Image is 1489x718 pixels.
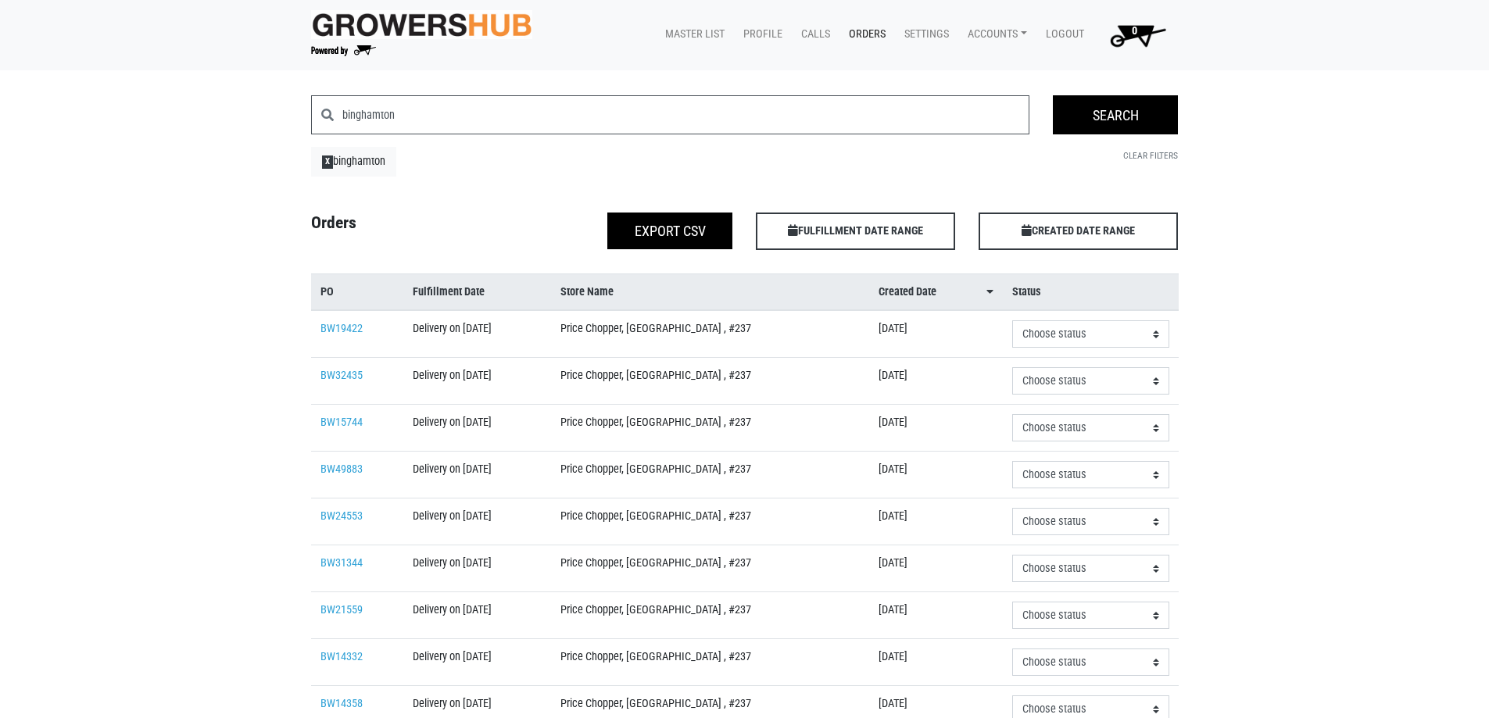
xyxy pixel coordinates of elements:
[311,10,533,39] img: original-fc7597fdc6adbb9d0e2ae620e786d1a2.jpg
[403,639,552,686] td: Delivery on [DATE]
[560,284,859,301] a: Store Name
[320,369,363,382] a: BW32435
[869,545,1003,592] td: [DATE]
[731,20,789,49] a: Profile
[311,45,376,56] img: Powered by Big Wheelbarrow
[320,650,363,663] a: BW14332
[551,545,868,592] td: Price Chopper, [GEOGRAPHIC_DATA] , #237
[1012,284,1041,301] span: Status
[869,452,1003,498] td: [DATE]
[551,452,868,498] td: Price Chopper, [GEOGRAPHIC_DATA] , #237
[955,20,1033,49] a: Accounts
[869,310,1003,358] td: [DATE]
[551,310,868,358] td: Price Chopper, [GEOGRAPHIC_DATA] , #237
[311,147,397,177] a: Xbinghamton
[1103,20,1172,51] img: Cart
[1132,24,1137,38] span: 0
[1053,95,1178,134] input: Search
[320,284,394,301] a: PO
[320,322,363,335] a: BW19422
[869,498,1003,545] td: [DATE]
[551,405,868,452] td: Price Chopper, [GEOGRAPHIC_DATA] , #237
[560,284,614,301] span: Store Name
[979,213,1178,250] span: CREATED DATE RANGE
[879,284,936,301] span: Created Date
[1033,20,1090,49] a: Logout
[789,20,836,49] a: Calls
[320,509,363,523] a: BW24553
[836,20,892,49] a: Orders
[320,556,363,570] a: BW31344
[413,284,542,301] a: Fulfillment Date
[869,405,1003,452] td: [DATE]
[756,213,955,250] span: FULFILLMENT DATE RANGE
[320,284,334,301] span: PO
[879,284,993,301] a: Created Date
[869,358,1003,405] td: [DATE]
[320,463,363,476] a: BW49883
[551,639,868,686] td: Price Chopper, [GEOGRAPHIC_DATA] , #237
[403,498,552,545] td: Delivery on [DATE]
[892,20,955,49] a: Settings
[1123,150,1178,161] a: Clear Filters
[403,452,552,498] td: Delivery on [DATE]
[342,95,1030,134] input: Search by P.O., Order Date, Fulfillment Date, or Buyer
[1012,284,1169,301] a: Status
[869,639,1003,686] td: [DATE]
[607,213,732,249] button: Export CSV
[299,213,522,244] h4: Orders
[403,405,552,452] td: Delivery on [DATE]
[403,592,552,639] td: Delivery on [DATE]
[1090,20,1179,51] a: 0
[320,416,363,429] a: BW15744
[413,284,485,301] span: Fulfillment Date
[403,545,552,592] td: Delivery on [DATE]
[551,498,868,545] td: Price Chopper, [GEOGRAPHIC_DATA] , #237
[869,592,1003,639] td: [DATE]
[403,310,552,358] td: Delivery on [DATE]
[320,603,363,616] a: BW21559
[551,358,868,405] td: Price Chopper, [GEOGRAPHIC_DATA] , #237
[320,697,363,710] a: BW14358
[551,592,868,639] td: Price Chopper, [GEOGRAPHIC_DATA] , #237
[653,20,731,49] a: Master List
[403,358,552,405] td: Delivery on [DATE]
[322,155,334,168] span: X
